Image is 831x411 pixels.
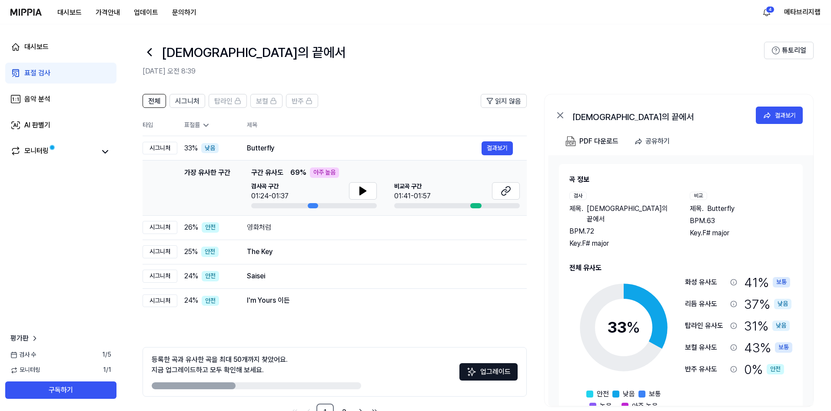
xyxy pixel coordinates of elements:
[103,366,111,374] span: 1 / 1
[209,94,247,108] button: 탑라인
[495,96,521,107] span: 읽지 않음
[766,6,774,13] div: 4
[247,295,513,306] div: I'm Yours 이든
[685,364,727,374] div: 반주 유사도
[649,389,661,399] span: 보통
[572,110,746,120] div: [DEMOGRAPHIC_DATA]의 끝에서
[292,96,304,107] span: 반주
[152,354,288,375] div: 등록한 곡과 유사한 곡을 최대 50개까지 찾았어요. 지금 업그레이드하고 모두 확인해 보세요.
[690,216,793,226] div: BPM. 63
[127,0,165,24] a: 업데이트
[165,4,203,21] button: 문의하기
[10,9,42,16] img: logo
[251,167,283,178] span: 구간 유사도
[5,63,116,84] a: 표절 검사
[569,263,792,273] h2: 전체 유사도
[247,271,513,281] div: Saisei
[685,299,727,309] div: 리듬 유사도
[744,317,790,335] div: 31 %
[143,294,177,307] div: 시그니처
[50,4,89,21] button: 대시보드
[761,7,772,17] img: 알림
[251,182,289,191] span: 검사곡 구간
[310,167,339,178] div: 아주 높음
[24,120,50,130] div: AI 판별기
[24,68,50,78] div: 표절 검사
[569,226,672,237] div: BPM. 72
[690,192,707,200] div: 비교
[784,7,821,17] button: 메타브리지랩
[24,42,49,52] div: 대시보드
[459,363,518,381] button: 업그레이드
[744,273,790,291] div: 41 %
[774,299,791,309] div: 낮음
[607,316,640,339] div: 33
[767,364,784,374] div: 안전
[184,271,198,281] span: 24 %
[482,141,513,155] button: 결과보기
[565,136,576,147] img: PDF Download
[764,42,814,59] button: 튜토리얼
[775,110,796,120] div: 결과보기
[184,247,198,257] span: 25 %
[184,167,230,208] div: 가장 유사한 구간
[251,191,289,201] div: 01:24-01:37
[184,295,198,306] span: 24 %
[201,143,219,154] div: 낮음
[10,333,39,344] a: 평가판
[5,37,116,57] a: 대시보드
[587,204,672,224] span: [DEMOGRAPHIC_DATA]의 끝에서
[162,43,346,61] h1: 기다림의 끝에서
[773,277,790,287] div: 보통
[569,192,587,200] div: 검사
[102,351,111,359] span: 1 / 5
[184,143,198,154] span: 33 %
[127,4,165,21] button: 업데이트
[10,333,29,344] span: 평가판
[143,245,177,258] div: 시그니처
[201,247,219,257] div: 안전
[143,115,177,136] th: 타입
[247,115,527,136] th: 제목
[626,318,640,337] span: %
[24,146,49,158] div: 모니터링
[286,94,318,108] button: 반주
[250,94,283,108] button: 보컬
[597,389,609,399] span: 안전
[579,136,618,147] div: PDF 다운로드
[10,351,36,359] span: 검사 수
[645,136,670,147] div: 공유하기
[143,94,166,108] button: 전체
[481,94,527,108] button: 읽지 않음
[202,271,219,281] div: 안전
[756,107,803,124] button: 결과보기
[685,342,727,353] div: 보컬 유사도
[548,155,813,406] a: 곡 정보검사제목.[DEMOGRAPHIC_DATA]의 끝에서BPM.72Key.F# major비교제목.ButterflyBPM.63Key.F# major전체 유사도33%안전낮음보통...
[685,321,727,331] div: 탑라인 유사도
[685,277,727,287] div: 화성 유사도
[631,133,677,150] button: 공유하기
[690,204,704,214] span: 제목 .
[143,66,764,77] h2: [DATE] 오전 8:39
[89,4,127,21] button: 가격안내
[247,143,482,154] div: Butterfly
[5,115,116,136] a: AI 판별기
[184,222,198,233] span: 26 %
[143,221,177,234] div: 시그니처
[707,204,735,214] span: Butterfly
[569,174,792,185] h2: 곡 정보
[772,321,790,331] div: 낮음
[148,96,160,107] span: 전체
[459,371,518,379] a: Sparkles업그레이드
[10,146,96,158] a: 모니터링
[143,270,177,283] div: 시그니처
[170,94,205,108] button: 시그니처
[24,94,50,104] div: 음악 분석
[775,342,792,353] div: 보통
[202,296,219,306] div: 안전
